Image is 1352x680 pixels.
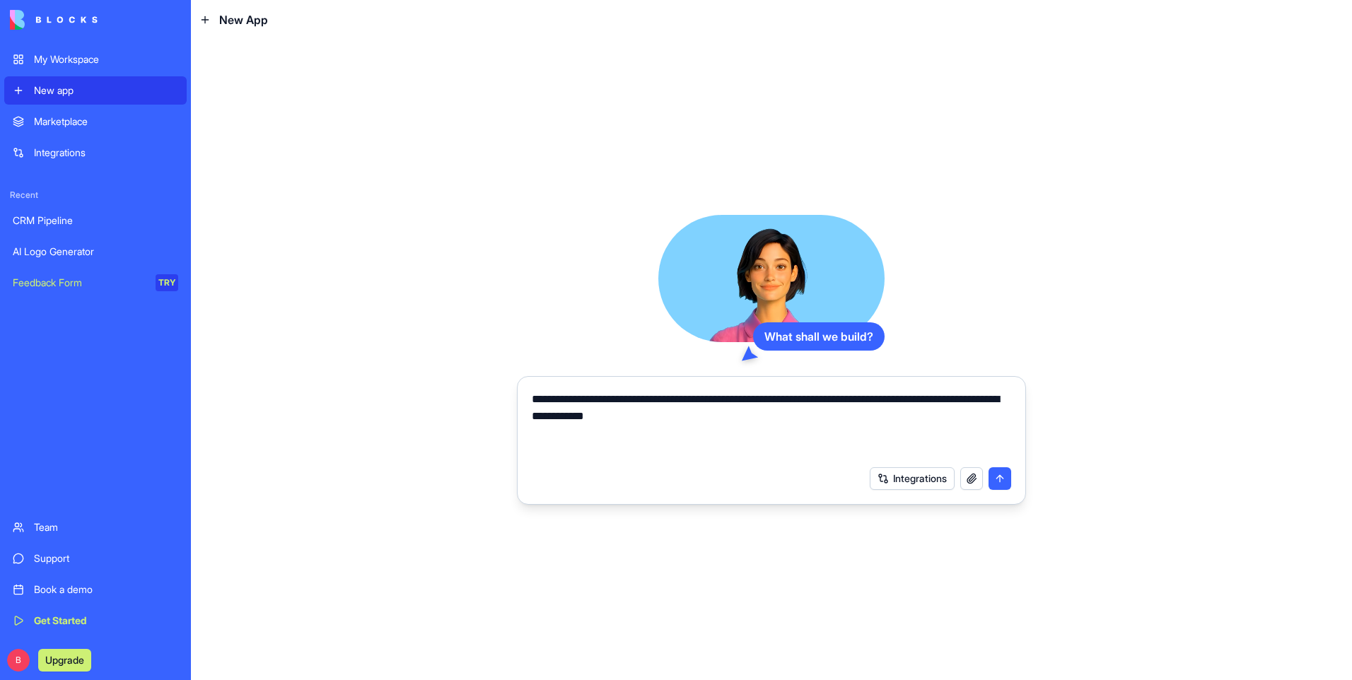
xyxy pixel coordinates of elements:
[4,544,187,573] a: Support
[4,189,187,201] span: Recent
[34,83,178,98] div: New app
[38,649,91,672] button: Upgrade
[13,213,178,228] div: CRM Pipeline
[34,146,178,160] div: Integrations
[4,139,187,167] a: Integrations
[4,107,187,136] a: Marketplace
[10,10,98,30] img: logo
[156,274,178,291] div: TRY
[7,649,30,672] span: B
[870,467,955,490] button: Integrations
[4,269,187,297] a: Feedback FormTRY
[34,551,178,565] div: Support
[753,322,885,351] div: What shall we build?
[34,614,178,628] div: Get Started
[38,652,91,667] a: Upgrade
[4,513,187,541] a: Team
[4,206,187,235] a: CRM Pipeline
[34,582,178,597] div: Book a demo
[4,606,187,635] a: Get Started
[219,11,268,28] span: New App
[4,76,187,105] a: New app
[34,520,178,534] div: Team
[13,245,178,259] div: AI Logo Generator
[34,115,178,129] div: Marketplace
[34,52,178,66] div: My Workspace
[4,238,187,266] a: AI Logo Generator
[4,45,187,74] a: My Workspace
[13,276,146,290] div: Feedback Form
[4,575,187,604] a: Book a demo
